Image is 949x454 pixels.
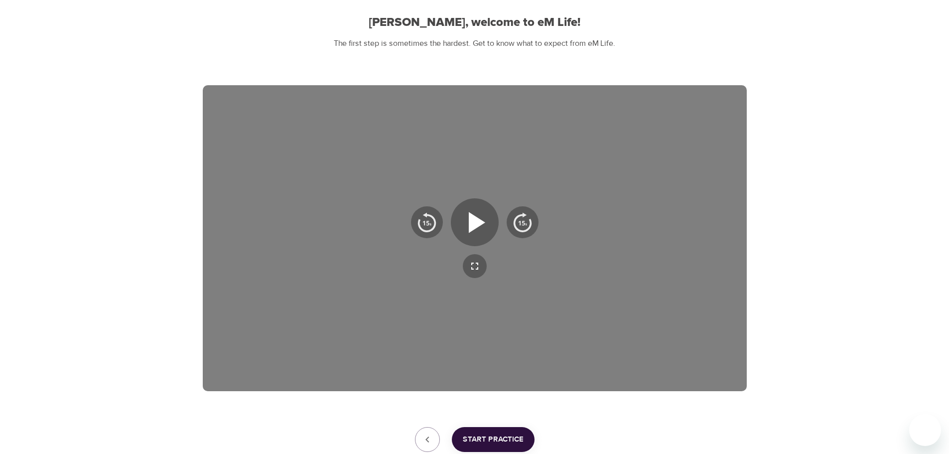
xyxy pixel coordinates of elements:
[203,15,747,30] h2: [PERSON_NAME], welcome to eM Life!
[203,38,747,49] p: The first step is sometimes the hardest. Get to know what to expect from eM Life.
[909,414,941,446] iframe: Button to launch messaging window
[417,212,437,232] img: 15s_prev.svg
[463,433,524,446] span: Start Practice
[513,212,533,232] img: 15s_next.svg
[452,427,535,452] button: Start Practice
